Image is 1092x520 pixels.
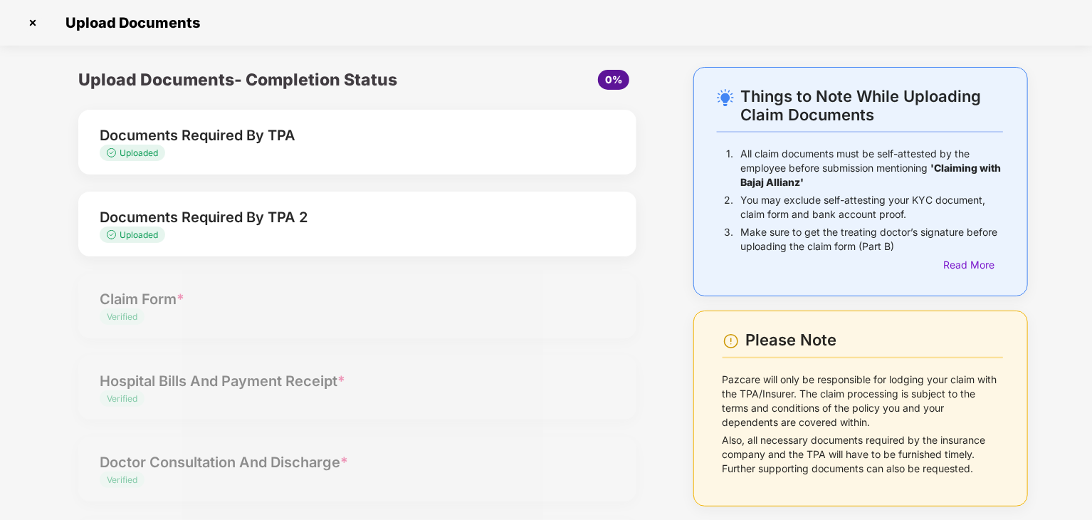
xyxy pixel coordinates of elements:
[723,333,740,350] img: svg+xml;base64,PHN2ZyBpZD0iV2FybmluZ18tXzI0eDI0IiBkYXRhLW5hbWU9Ildhcm5pbmcgLSAyNHgyNCIgeG1sbnM9Im...
[726,147,733,189] p: 1.
[740,147,1003,189] p: All claim documents must be self-attested by the employee before submission mentioning
[51,14,207,31] span: Upload Documents
[724,193,733,222] p: 2.
[740,87,1003,124] div: Things to Note While Uploading Claim Documents
[120,229,158,240] span: Uploaded
[78,67,450,93] div: Upload Documents- Completion Status
[120,147,158,158] span: Uploaded
[740,193,1003,222] p: You may exclude self-attesting your KYC document, claim form and bank account proof.
[717,89,734,106] img: svg+xml;base64,PHN2ZyB4bWxucz0iaHR0cDovL3d3dy53My5vcmcvMjAwMC9zdmciIHdpZHRoPSIyNC4wOTMiIGhlaWdodD...
[723,373,1003,430] p: Pazcare will only be responsible for lodging your claim with the TPA/Insurer. The claim processin...
[746,331,1003,350] div: Please Note
[605,73,622,85] span: 0%
[724,225,733,254] p: 3.
[740,225,1003,254] p: Make sure to get the treating doctor’s signature before uploading the claim form (Part B)
[21,11,44,34] img: svg+xml;base64,PHN2ZyBpZD0iQ3Jvc3MtMzJ4MzIiIHhtbG5zPSJodHRwOi8vd3d3LnczLm9yZy8yMDAwL3N2ZyIgd2lkdG...
[943,257,1003,273] div: Read More
[100,206,572,229] div: Documents Required By TPA 2
[100,124,572,147] div: Documents Required By TPA
[723,433,1003,476] p: Also, all necessary documents required by the insurance company and the TPA will have to be furni...
[107,230,120,239] img: svg+xml;base64,PHN2ZyB4bWxucz0iaHR0cDovL3d3dy53My5vcmcvMjAwMC9zdmciIHdpZHRoPSIxMy4zMzMiIGhlaWdodD...
[107,148,120,157] img: svg+xml;base64,PHN2ZyB4bWxucz0iaHR0cDovL3d3dy53My5vcmcvMjAwMC9zdmciIHdpZHRoPSIxMy4zMzMiIGhlaWdodD...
